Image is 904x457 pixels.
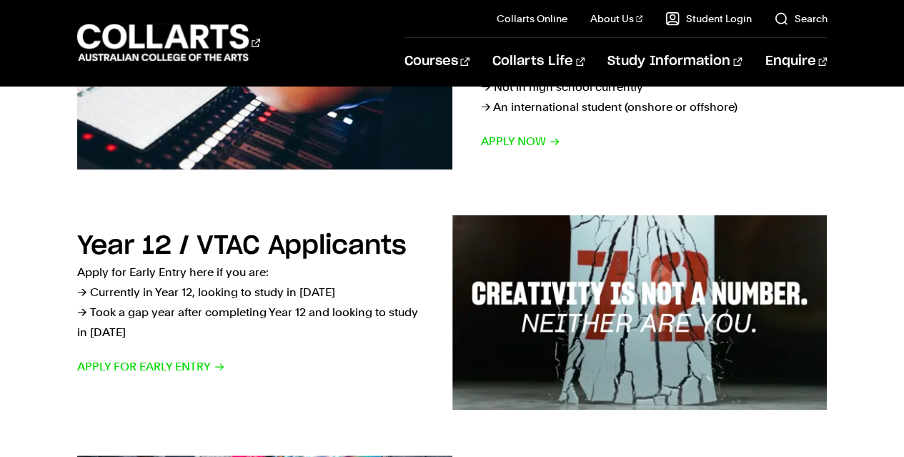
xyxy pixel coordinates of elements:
span: Apply now [481,132,560,152]
h2: Year 12 / VTAC Applicants [77,233,407,259]
a: Courses [404,38,470,85]
p: Apply for Early Entry here if you are: → Currently in Year 12, looking to study in [DATE] → Took ... [77,262,424,343]
div: Go to homepage [77,22,260,63]
a: Year 12 / VTAC Applicants Apply for Early Entry here if you are:→ Currently in Year 12, looking t... [77,215,828,410]
a: Collarts Life [492,38,585,85]
a: Study Information [607,38,742,85]
a: About Us [590,11,643,26]
span: Apply for Early Entry [77,357,225,377]
a: Student Login [665,11,751,26]
p: Apply here if you are: → Not in high school currently → An international student (onshore or offs... [481,57,828,117]
a: Search [774,11,827,26]
a: Enquire [765,38,827,85]
a: Collarts Online [497,11,567,26]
